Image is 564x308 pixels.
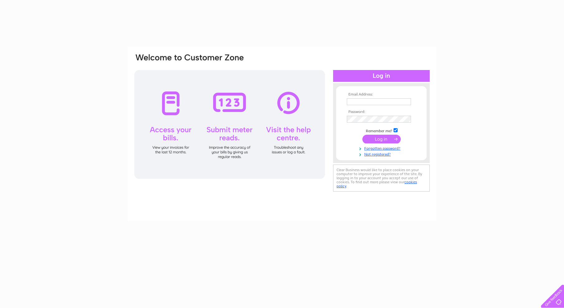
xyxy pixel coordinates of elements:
[362,135,401,143] input: Submit
[345,127,418,133] td: Remember me?
[333,165,430,192] div: Clear Business would like to place cookies on your computer to improve your experience of the sit...
[347,145,418,151] a: Forgotten password?
[337,180,417,188] a: cookies policy
[345,110,418,114] th: Password:
[347,151,418,157] a: Not registered?
[345,92,418,97] th: Email Address:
